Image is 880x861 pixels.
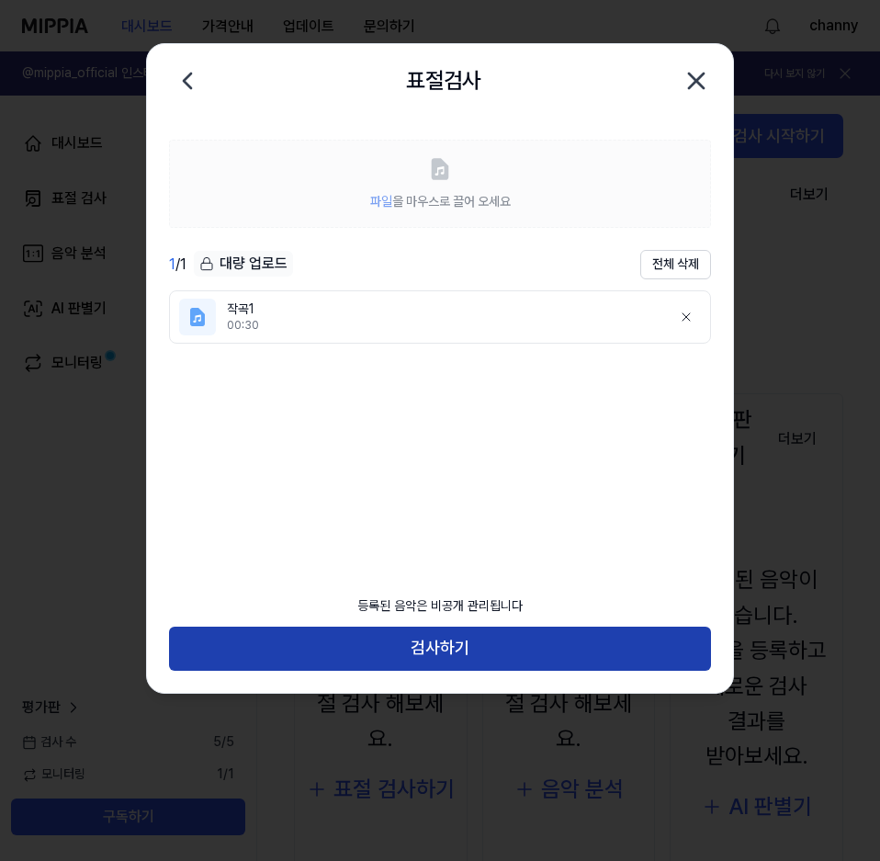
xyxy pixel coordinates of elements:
[227,318,657,334] div: 00:30
[346,586,534,627] div: 등록된 음악은 비공개 관리됩니다
[227,300,657,319] div: 작곡1
[169,627,711,671] button: 검사하기
[640,250,711,279] button: 전체 삭제
[169,254,186,276] div: / 1
[194,251,293,278] button: 대량 업로드
[169,255,175,273] span: 1
[370,194,392,209] span: 파일
[370,194,511,209] span: 을 마우스로 끌어 오세요
[406,63,481,98] h2: 표절검사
